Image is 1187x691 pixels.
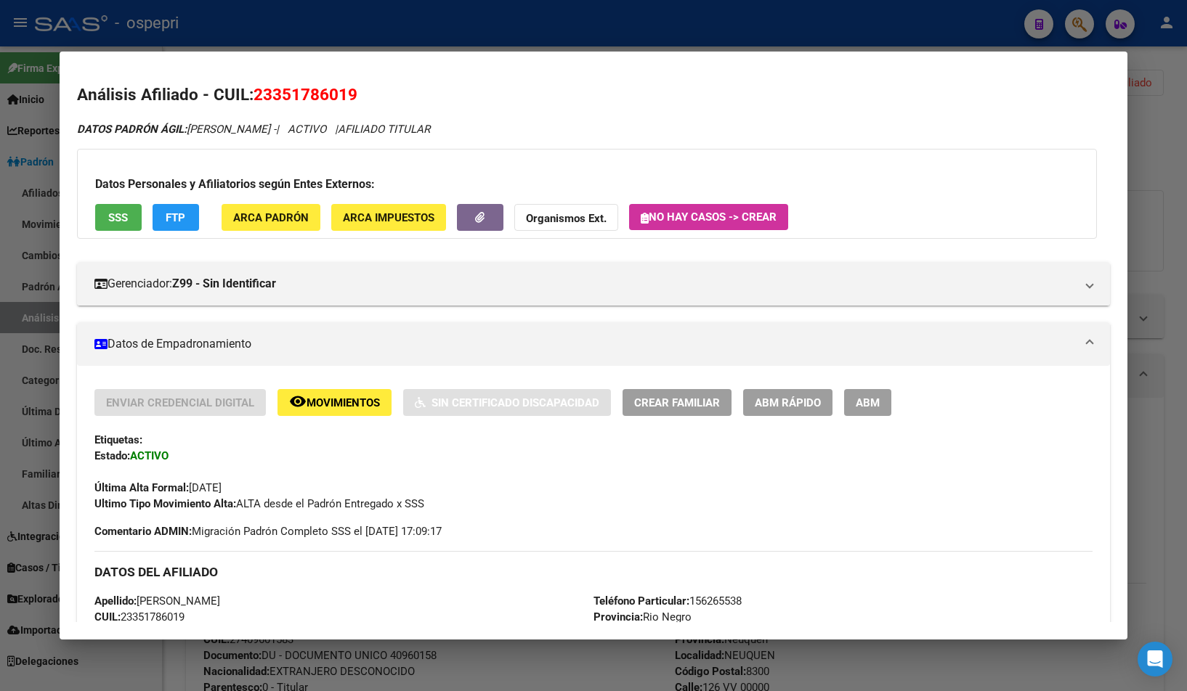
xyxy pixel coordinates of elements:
[844,389,891,416] button: ABM
[593,610,692,623] span: Rio Negro
[94,497,236,510] strong: Ultimo Tipo Movimiento Alta:
[593,610,643,623] strong: Provincia:
[307,396,380,409] span: Movimientos
[634,396,720,409] span: Crear Familiar
[254,85,357,104] span: 23351786019
[403,389,611,416] button: Sin Certificado Discapacidad
[343,211,434,224] span: ARCA Impuestos
[130,449,169,462] strong: ACTIVO
[338,123,430,136] span: AFILIADO TITULAR
[593,594,742,608] span: 156265538
[94,275,1076,293] mat-panel-title: Gerenciador:
[106,396,254,409] span: Enviar Credencial Digital
[331,204,446,231] button: ARCA Impuestos
[77,83,1111,107] h2: Análisis Afiliado - CUIL:
[94,389,266,416] button: Enviar Credencial Digital
[95,176,1079,193] h3: Datos Personales y Afiliatorios según Entes Externos:
[94,525,192,538] strong: Comentario ADMIN:
[277,389,392,416] button: Movimientos
[94,594,220,608] span: [PERSON_NAME]
[94,610,121,623] strong: CUIL:
[77,262,1111,306] mat-expansion-panel-header: Gerenciador:Z99 - Sin Identificar
[233,211,309,224] span: ARCA Padrón
[166,211,185,224] span: FTP
[77,123,276,136] span: [PERSON_NAME] -
[743,389,832,416] button: ABM Rápido
[108,211,128,224] span: SSS
[94,481,222,494] span: [DATE]
[629,204,788,230] button: No hay casos -> Crear
[94,335,1076,353] mat-panel-title: Datos de Empadronamiento
[172,275,276,293] strong: Z99 - Sin Identificar
[526,212,607,225] strong: Organismos Ext.
[641,210,777,224] span: No hay casos -> Crear
[623,389,732,416] button: Crear Familiar
[1138,642,1172,676] div: Open Intercom Messenger
[95,204,142,231] button: SSS
[755,396,821,409] span: ABM Rápido
[94,594,137,608] strong: Apellido:
[77,322,1111,366] mat-expansion-panel-header: Datos de Empadronamiento
[94,449,130,462] strong: Estado:
[432,396,599,409] span: Sin Certificado Discapacidad
[94,481,189,494] strong: Última Alta Formal:
[289,393,307,410] mat-icon: remove_red_eye
[153,204,199,231] button: FTP
[593,594,689,608] strong: Teléfono Particular:
[94,564,1093,580] h3: DATOS DEL AFILIADO
[77,123,430,136] i: | ACTIVO |
[94,433,142,446] strong: Etiquetas:
[222,204,320,231] button: ARCA Padrón
[94,523,442,539] span: Migración Padrón Completo SSS el [DATE] 17:09:17
[514,204,618,231] button: Organismos Ext.
[94,497,424,510] span: ALTA desde el Padrón Entregado x SSS
[94,610,185,623] span: 23351786019
[856,396,880,409] span: ABM
[77,123,187,136] strong: DATOS PADRÓN ÁGIL:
